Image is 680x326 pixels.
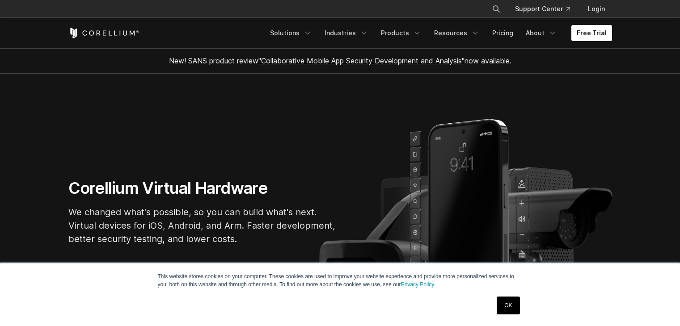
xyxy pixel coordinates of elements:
[488,1,504,17] button: Search
[481,1,612,17] div: Navigation Menu
[401,281,435,288] a: Privacy Policy.
[508,1,577,17] a: Support Center
[571,25,612,41] a: Free Trial
[487,25,519,41] a: Pricing
[429,25,485,41] a: Resources
[520,25,562,41] a: About
[158,272,523,288] p: This website stores cookies on your computer. These cookies are used to improve your website expe...
[68,178,337,198] h1: Corellium Virtual Hardware
[376,25,427,41] a: Products
[497,297,520,314] a: OK
[581,1,612,17] a: Login
[265,25,612,41] div: Navigation Menu
[169,56,511,65] span: New! SANS product review now available.
[258,56,465,65] a: "Collaborative Mobile App Security Development and Analysis"
[319,25,374,41] a: Industries
[265,25,317,41] a: Solutions
[68,28,139,38] a: Corellium Home
[68,205,337,246] p: We changed what's possible, so you can build what's next. Virtual devices for iOS, Android, and A...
